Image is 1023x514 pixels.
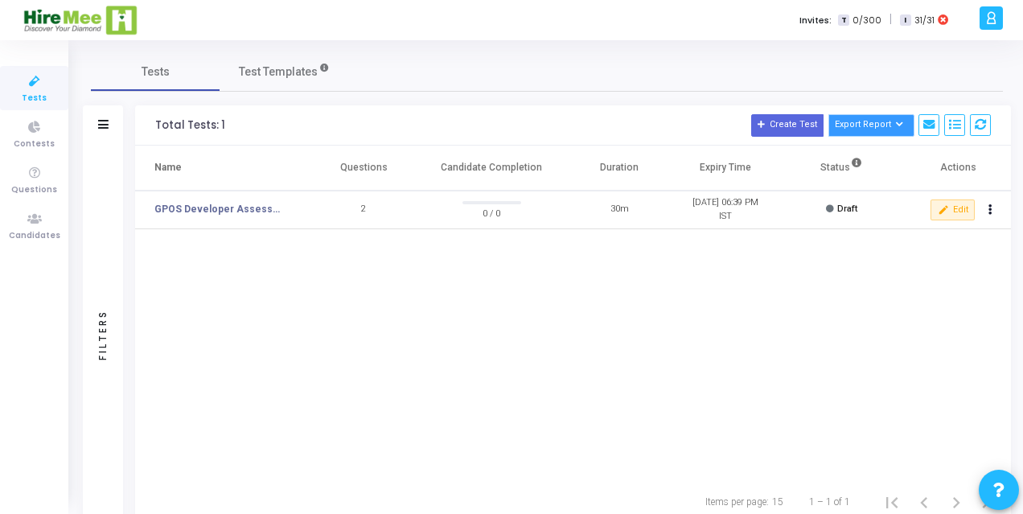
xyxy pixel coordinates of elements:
td: 30m [566,191,672,229]
span: 0/300 [852,14,881,27]
div: Total Tests: 1 [155,119,225,132]
button: Edit [931,199,975,220]
span: T [838,14,848,27]
td: [DATE] 06:39 PM IST [672,191,779,229]
button: Create Test [751,114,824,137]
span: Test Templates [239,64,318,80]
div: Items per page: [705,495,769,509]
th: Duration [566,146,672,191]
span: 31/31 [914,14,935,27]
label: Invites: [799,14,832,27]
span: | [889,11,892,28]
td: 2 [311,191,417,229]
div: 1 – 1 of 1 [809,495,850,509]
span: Contests [14,138,55,151]
button: Export Report [828,114,914,137]
span: Candidates [9,229,60,243]
th: Expiry Time [672,146,779,191]
th: Status [778,146,905,191]
div: 15 [772,495,783,509]
span: Tests [22,92,47,105]
th: Candidate Completion [417,146,566,191]
mat-icon: edit [937,204,948,216]
div: Filters [96,246,110,423]
span: 0 / 0 [462,204,521,220]
th: Questions [311,146,417,191]
a: GPOS Developer Assessment [154,202,288,216]
span: Questions [11,183,57,197]
span: Tests [142,64,170,80]
span: Draft [837,204,857,214]
img: logo [23,4,139,36]
th: Name [135,146,311,191]
th: Actions [905,146,1011,191]
span: I [900,14,910,27]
